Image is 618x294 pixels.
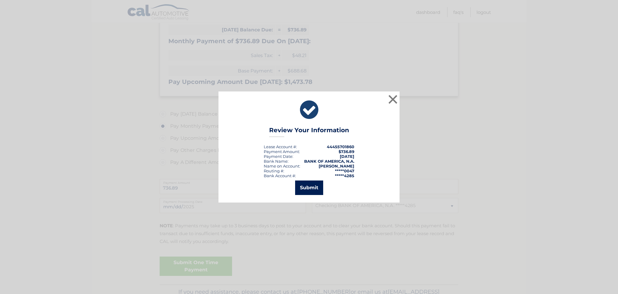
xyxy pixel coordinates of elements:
[264,173,296,178] div: Bank Account #:
[264,159,288,164] div: Bank Name:
[264,144,297,149] div: Lease Account #:
[264,168,284,173] div: Routing #:
[339,149,354,154] span: $736.89
[319,164,354,168] strong: [PERSON_NAME]
[387,93,399,105] button: ×
[295,181,323,195] button: Submit
[327,144,354,149] strong: 44455701860
[264,154,293,159] div: :
[269,126,349,137] h3: Review Your Information
[264,154,292,159] span: Payment Date
[264,149,300,154] div: Payment Amount:
[304,159,354,164] strong: BANK OF AMERICA, N.A.
[264,164,300,168] div: Name on Account:
[340,154,354,159] span: [DATE]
